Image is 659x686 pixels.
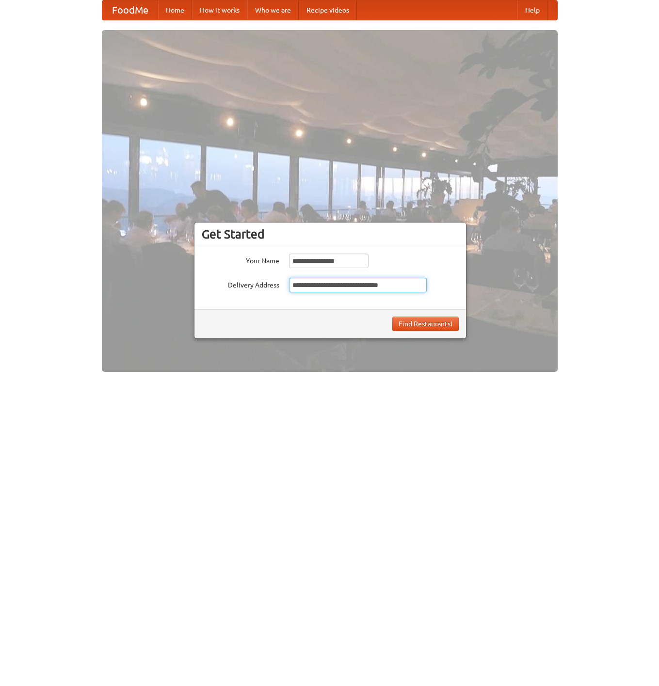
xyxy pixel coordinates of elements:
a: Recipe videos [299,0,357,20]
a: Home [158,0,192,20]
label: Your Name [202,254,279,266]
a: Who we are [247,0,299,20]
h3: Get Started [202,227,459,241]
label: Delivery Address [202,278,279,290]
a: FoodMe [102,0,158,20]
button: Find Restaurants! [392,317,459,331]
a: How it works [192,0,247,20]
a: Help [517,0,547,20]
